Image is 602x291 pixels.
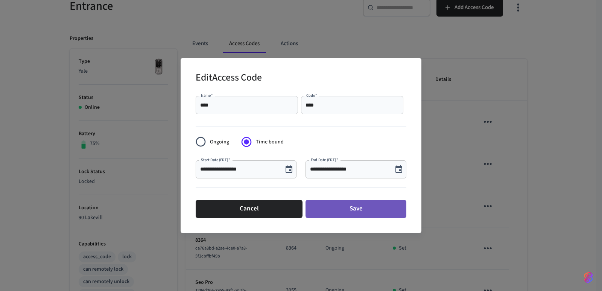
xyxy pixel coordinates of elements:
button: Cancel [196,200,303,218]
img: SeamLogoGradient.69752ec5.svg [584,271,593,283]
span: Time bound [256,138,284,146]
label: Start Date (EDT) [201,157,230,163]
button: Choose date, selected date is Oct 5, 2025 [391,162,406,177]
span: Ongoing [210,138,229,146]
label: Name [201,93,213,98]
label: Code [306,93,317,98]
button: Choose date, selected date is Oct 4, 2025 [281,162,296,177]
button: Save [306,200,406,218]
label: End Date (EDT) [311,157,338,163]
h2: Edit Access Code [196,67,262,90]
